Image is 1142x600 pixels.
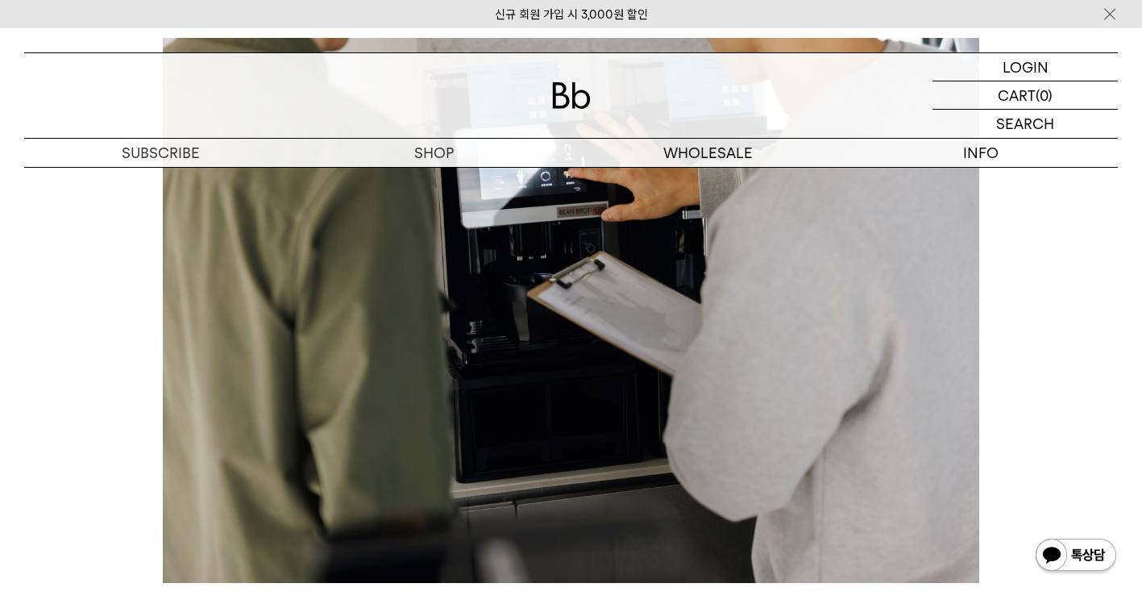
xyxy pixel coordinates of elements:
[24,139,297,167] a: SUBSCRIBE
[297,139,571,167] a: SHOP
[996,110,1054,138] p: SEARCH
[495,7,648,22] a: 신규 회원 가입 시 3,000원 할인
[163,38,979,583] img: Bb | B2B | 오피스 구독 사업부 테크니션
[998,81,1036,109] p: CART
[932,81,1118,110] a: CART (0)
[1034,537,1118,576] img: 카카오톡 채널 1:1 채팅 버튼
[571,139,845,167] p: WHOLESALE
[845,139,1118,167] p: INFO
[552,82,591,109] img: 로고
[1036,81,1053,109] p: (0)
[1003,53,1049,81] p: LOGIN
[932,53,1118,81] a: LOGIN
